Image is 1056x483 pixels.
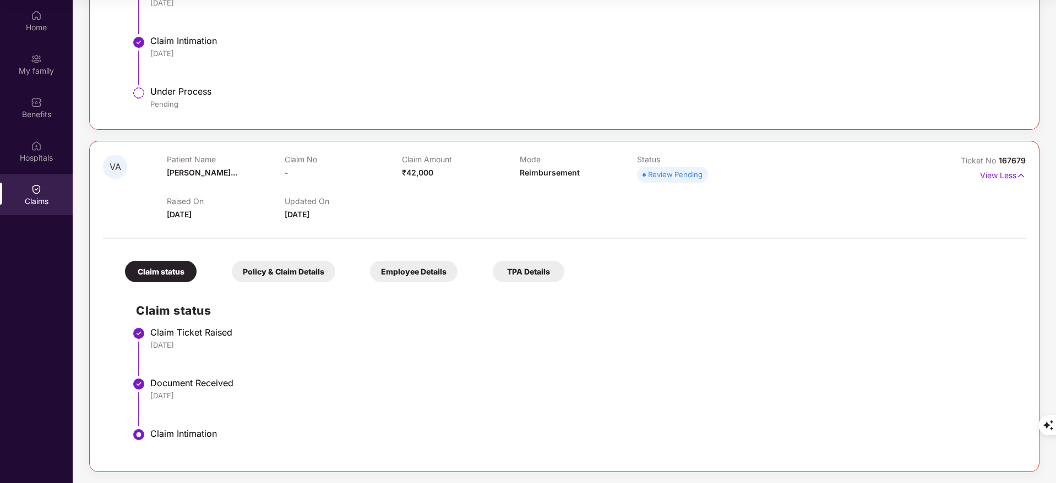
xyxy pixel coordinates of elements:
[167,210,192,219] span: [DATE]
[648,169,703,180] div: Review Pending
[132,377,145,391] img: svg+xml;base64,PHN2ZyBpZD0iU3RlcC1Eb25lLTMyeDMyIiB4bWxucz0iaHR0cDovL3d3dy53My5vcmcvMjAwMC9zdmciIH...
[402,155,519,164] p: Claim Amount
[637,155,754,164] p: Status
[150,377,1015,388] div: Document Received
[31,53,42,64] img: svg+xml;base64,PHN2ZyB3aWR0aD0iMjAiIGhlaWdodD0iMjAiIHZpZXdCb3g9IjAgMCAyMCAyMCIgZmlsbD0ibm9uZSIgeG...
[520,168,580,177] span: Reimbursement
[110,162,121,172] span: VA
[150,391,1015,400] div: [DATE]
[31,10,42,21] img: svg+xml;base64,PHN2ZyBpZD0iSG9tZSIgeG1sbnM9Imh0dHA6Ly93d3cudzMub3JnLzIwMDAvc3ZnIiB3aWR0aD0iMjAiIG...
[136,301,1015,320] h2: Claim status
[1016,169,1026,182] img: svg+xml;base64,PHN2ZyB4bWxucz0iaHR0cDovL3d3dy53My5vcmcvMjAwMC9zdmciIHdpZHRoPSIxNyIgaGVpZ2h0PSIxNy...
[520,155,637,164] p: Mode
[285,168,289,177] span: -
[999,156,1026,165] span: 167679
[232,261,335,282] div: Policy & Claim Details
[961,156,999,165] span: Ticket No
[402,168,433,177] span: ₹42,000
[370,261,458,282] div: Employee Details
[132,428,145,441] img: svg+xml;base64,PHN2ZyBpZD0iU3RlcC1BY3RpdmUtMzJ4MzIiIHhtbG5zPSJodHRwOi8vd3d3LnczLm9yZy8yMDAwL3N2Zy...
[285,155,402,164] p: Claim No
[150,35,1015,46] div: Claim Intimation
[150,428,1015,439] div: Claim Intimation
[285,196,402,206] p: Updated On
[150,86,1015,97] div: Under Process
[125,261,197,282] div: Claim status
[31,140,42,151] img: svg+xml;base64,PHN2ZyBpZD0iSG9zcGl0YWxzIiB4bWxucz0iaHR0cDovL3d3dy53My5vcmcvMjAwMC9zdmciIHdpZHRoPS...
[150,327,1015,338] div: Claim Ticket Raised
[132,327,145,340] img: svg+xml;base64,PHN2ZyBpZD0iU3RlcC1Eb25lLTMyeDMyIiB4bWxucz0iaHR0cDovL3d3dy53My5vcmcvMjAwMC9zdmciIH...
[150,48,1015,58] div: [DATE]
[980,167,1026,182] p: View Less
[132,36,145,49] img: svg+xml;base64,PHN2ZyBpZD0iU3RlcC1Eb25lLTMyeDMyIiB4bWxucz0iaHR0cDovL3d3dy53My5vcmcvMjAwMC9zdmciIH...
[493,261,564,282] div: TPA Details
[167,155,284,164] p: Patient Name
[31,184,42,195] img: svg+xml;base64,PHN2ZyBpZD0iQ2xhaW0iIHhtbG5zPSJodHRwOi8vd3d3LnczLm9yZy8yMDAwL3N2ZyIgd2lkdGg9IjIwIi...
[132,86,145,100] img: svg+xml;base64,PHN2ZyBpZD0iU3RlcC1QZW5kaW5nLTMyeDMyIiB4bWxucz0iaHR0cDovL3d3dy53My5vcmcvMjAwMC9zdm...
[31,97,42,108] img: svg+xml;base64,PHN2ZyBpZD0iQmVuZWZpdHMiIHhtbG5zPSJodHRwOi8vd3d3LnczLm9yZy8yMDAwL3N2ZyIgd2lkdGg9Ij...
[285,210,309,219] span: [DATE]
[150,99,1015,109] div: Pending
[167,196,284,206] p: Raised On
[167,168,237,177] span: [PERSON_NAME]...
[150,340,1015,350] div: [DATE]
